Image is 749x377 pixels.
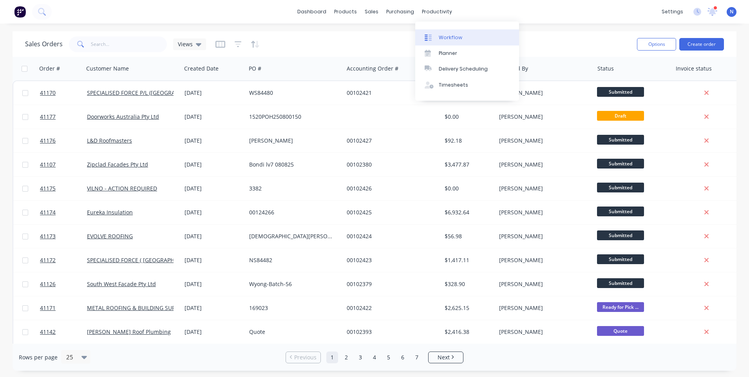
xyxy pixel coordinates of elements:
[499,137,586,145] div: [PERSON_NAME]
[286,353,320,361] a: Previous page
[185,89,243,97] div: [DATE]
[597,230,644,240] span: Submitted
[383,352,394,363] a: Page 5
[340,352,352,363] a: Page 2
[347,137,434,145] div: 00102427
[40,137,56,145] span: 41176
[40,177,87,200] a: 41175
[40,113,56,121] span: 41177
[282,352,467,363] ul: Pagination
[249,256,336,264] div: NS84482
[597,87,644,97] span: Submitted
[679,38,724,51] button: Create order
[249,232,336,240] div: [DEMOGRAPHIC_DATA][PERSON_NAME]
[445,232,490,240] div: $56.98
[185,232,243,240] div: [DATE]
[382,6,418,18] div: purchasing
[415,29,519,45] a: Workflow
[429,353,463,361] a: Next page
[39,65,60,72] div: Order #
[249,280,336,288] div: Wyong-Batch-56
[249,113,336,121] div: 1520POH250800150
[597,254,644,264] span: Submitted
[87,208,133,216] a: Eureka Insulation
[14,6,26,18] img: Factory
[418,6,456,18] div: productivity
[415,45,519,61] a: Planner
[87,185,157,192] a: VILNO - ACTION REQUIRED
[499,185,586,192] div: [PERSON_NAME]
[293,6,330,18] a: dashboard
[637,38,676,51] button: Options
[40,129,87,152] a: 41176
[185,185,243,192] div: [DATE]
[87,232,133,240] a: EVOLVE ROOFING
[87,113,159,120] a: Doorworks Australia Pty Ltd
[19,353,58,361] span: Rows per page
[499,328,586,336] div: [PERSON_NAME]
[249,304,336,312] div: 169023
[347,328,434,336] div: 00102393
[676,65,712,72] div: Invoice status
[87,256,199,264] a: SPECIALISED FORCE ( [GEOGRAPHIC_DATA])
[40,105,87,129] a: 41177
[597,207,644,216] span: Submitted
[87,89,206,96] a: SPECIALISED FORCE P/L ([GEOGRAPHIC_DATA])
[445,304,490,312] div: $2,625.15
[86,65,129,72] div: Customer Name
[87,280,156,288] a: South West Facade Pty Ltd
[40,201,87,224] a: 41174
[185,161,243,169] div: [DATE]
[40,304,56,312] span: 41171
[355,352,366,363] a: Page 3
[597,183,644,192] span: Submitted
[439,50,457,57] div: Planner
[347,89,434,97] div: 00102421
[40,161,56,169] span: 41107
[445,256,490,264] div: $1,417.11
[294,353,317,361] span: Previous
[347,161,434,169] div: 00102380
[87,304,211,312] a: METAL ROOFING & BUILDING SUPPLIES PTY LTD
[185,328,243,336] div: [DATE]
[40,296,87,320] a: 41171
[347,232,434,240] div: 00102424
[445,137,490,145] div: $92.18
[40,320,87,344] a: 41142
[87,161,148,168] a: Zipclad Facades Pty Ltd
[499,208,586,216] div: [PERSON_NAME]
[40,81,87,105] a: 41170
[415,77,519,93] a: Timesheets
[40,89,56,97] span: 41170
[730,8,733,15] span: N
[439,34,462,41] div: Workflow
[347,256,434,264] div: 00102423
[87,137,132,144] a: L&D Roofmasters
[185,137,243,145] div: [DATE]
[439,82,468,89] div: Timesheets
[249,89,336,97] div: WS84480
[326,352,338,363] a: Page 1 is your current page
[347,280,434,288] div: 00102379
[185,256,243,264] div: [DATE]
[40,328,56,336] span: 41142
[445,328,490,336] div: $2,416.38
[347,65,398,72] div: Accounting Order #
[439,65,488,72] div: Delivery Scheduling
[499,113,586,121] div: [PERSON_NAME]
[249,137,336,145] div: [PERSON_NAME]
[499,304,586,312] div: [PERSON_NAME]
[185,208,243,216] div: [DATE]
[597,302,644,312] span: Ready for Pick ...
[40,225,87,248] a: 41173
[445,208,490,216] div: $6,932.64
[40,248,87,272] a: 41172
[185,113,243,121] div: [DATE]
[40,185,56,192] span: 41175
[185,304,243,312] div: [DATE]
[178,40,193,48] span: Views
[597,278,644,288] span: Submitted
[347,304,434,312] div: 00102422
[40,153,87,176] a: 41107
[411,352,423,363] a: Page 7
